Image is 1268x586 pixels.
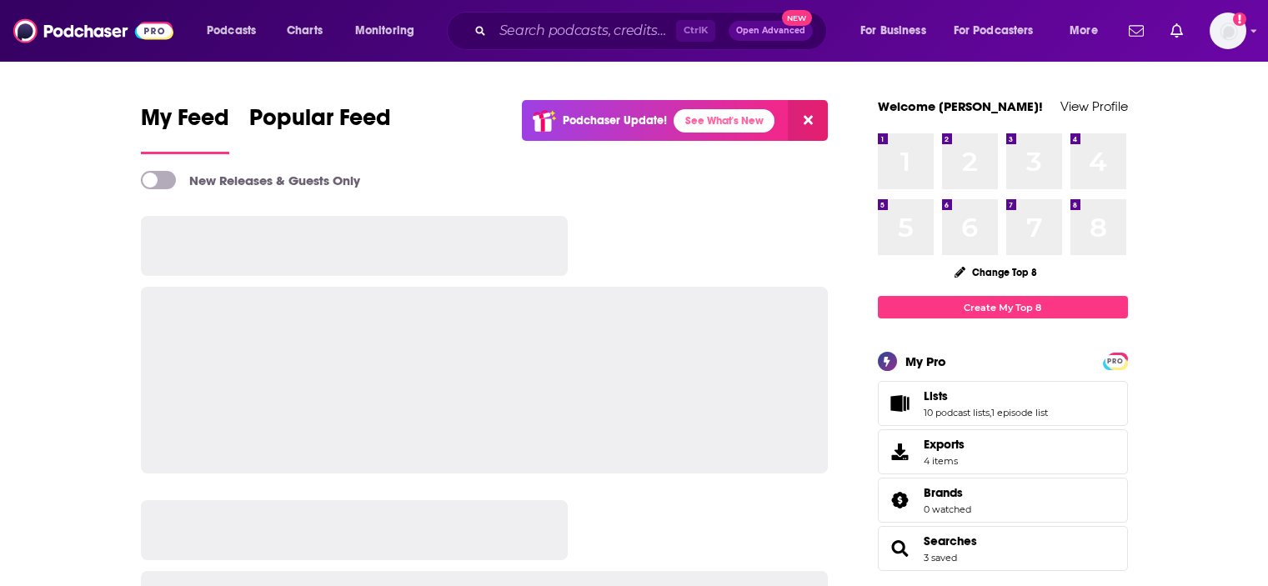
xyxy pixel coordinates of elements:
span: Lists [878,381,1128,426]
span: Popular Feed [249,103,391,142]
span: Lists [924,388,948,403]
a: Lists [884,392,917,415]
a: Charts [276,18,333,44]
span: For Business [860,19,926,43]
span: New [782,10,812,26]
button: open menu [849,18,947,44]
a: 1 episode list [991,407,1048,418]
button: Show profile menu [1210,13,1246,49]
input: Search podcasts, credits, & more... [493,18,676,44]
span: Exports [924,437,965,452]
button: Open AdvancedNew [729,21,813,41]
span: My Feed [141,103,229,142]
div: Search podcasts, credits, & more... [463,12,843,50]
span: Searches [878,526,1128,571]
span: Podcasts [207,19,256,43]
a: 3 saved [924,552,957,563]
a: Brands [884,488,917,512]
a: Brands [924,485,971,500]
span: , [990,407,991,418]
span: Brands [924,485,963,500]
a: My Feed [141,103,229,154]
div: My Pro [905,353,946,369]
a: Exports [878,429,1128,474]
span: Brands [878,478,1128,523]
span: Exports [884,440,917,463]
a: Show notifications dropdown [1122,17,1150,45]
span: Ctrl K [676,20,715,42]
span: Charts [287,19,323,43]
a: PRO [1105,354,1125,367]
span: Logged in as mindyn [1210,13,1246,49]
span: PRO [1105,355,1125,368]
button: open menu [943,18,1058,44]
img: User Profile [1210,13,1246,49]
p: Podchaser Update! [563,113,667,128]
a: 0 watched [924,503,971,515]
button: open menu [1058,18,1119,44]
a: See What's New [674,109,774,133]
a: Searches [884,537,917,560]
a: Create My Top 8 [878,296,1128,318]
span: More [1070,19,1098,43]
button: Change Top 8 [945,262,1048,283]
a: Searches [924,533,977,548]
img: Podchaser - Follow, Share and Rate Podcasts [13,15,173,47]
button: open menu [343,18,436,44]
button: open menu [195,18,278,44]
a: Lists [924,388,1048,403]
a: View Profile [1060,98,1128,114]
a: Show notifications dropdown [1164,17,1190,45]
svg: Add a profile image [1233,13,1246,26]
span: Open Advanced [736,27,805,35]
span: 4 items [924,455,965,467]
a: Welcome [PERSON_NAME]! [878,98,1043,114]
a: Popular Feed [249,103,391,154]
a: 10 podcast lists [924,407,990,418]
span: Monitoring [355,19,414,43]
span: For Podcasters [954,19,1034,43]
a: New Releases & Guests Only [141,171,360,189]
